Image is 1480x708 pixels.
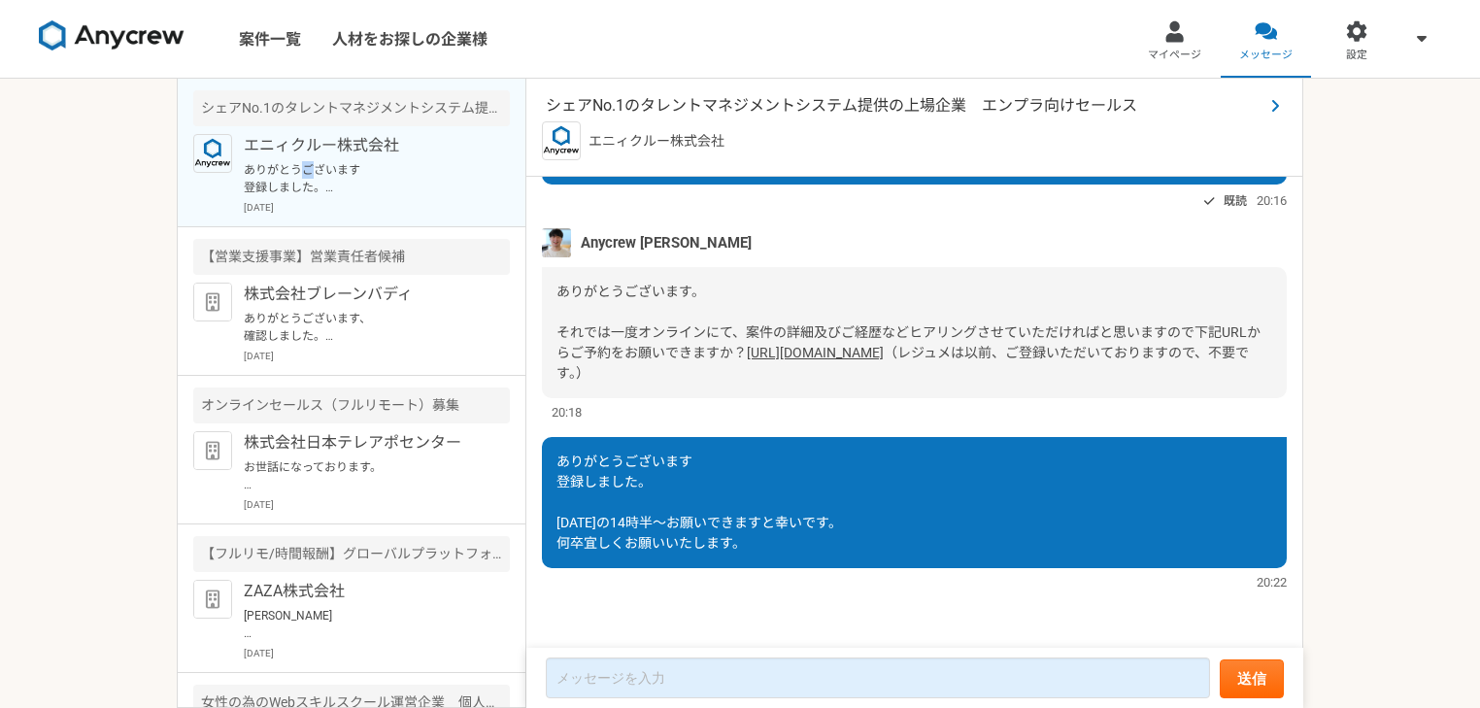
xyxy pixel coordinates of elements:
[244,161,484,196] p: ありがとうございます 登録しました。 [DATE]の14時半〜お願いできますと幸いです。 何卒宜しくお願いいたします。
[244,349,510,363] p: [DATE]
[244,580,484,603] p: ZAZA株式会社
[1224,189,1247,213] span: 既読
[589,131,724,152] p: エニィクルー株式会社
[747,345,884,360] a: [URL][DOMAIN_NAME]
[193,134,232,173] img: logo_text_blue_01.png
[1239,48,1293,63] span: メッセージ
[193,90,510,126] div: シェアNo.1のタレントマネジメントシステム提供の上場企業 エンプラ向けセールス
[193,431,232,470] img: default_org_logo-42cde973f59100197ec2c8e796e4974ac8490bb5b08a0eb061ff975e4574aa76.png
[1257,191,1287,210] span: 20:16
[1346,48,1367,63] span: 設定
[552,403,582,421] span: 20:18
[193,388,510,423] div: オンラインセールス（フルリモート）募集
[1148,48,1201,63] span: マイページ
[244,283,484,306] p: 株式会社ブレーンバディ
[244,497,510,512] p: [DATE]
[244,431,484,455] p: 株式会社日本テレアポセンター
[581,232,752,253] span: Anycrew [PERSON_NAME]
[1257,573,1287,591] span: 20:22
[556,454,842,551] span: ありがとうございます 登録しました。 [DATE]の14時半〜お願いできますと幸いです。 何卒宜しくお願いいたします。
[244,646,510,660] p: [DATE]
[556,345,1249,381] span: （レジュメは以前、ご登録いただいておりますので、不要です。）
[244,607,484,642] p: [PERSON_NAME] お世話になっております。 ZAZA株式会社の[PERSON_NAME]でございます。 先日はお時間をいただき、誠にありがとうございました。 慎重に検討させていただいた...
[193,239,510,275] div: 【営業支援事業】営業責任者候補
[193,580,232,619] img: default_org_logo-42cde973f59100197ec2c8e796e4974ac8490bb5b08a0eb061ff975e4574aa76.png
[193,536,510,572] div: 【フルリモ/時間報酬】グローバルプラットフォームのカスタマーサクセス急募！
[193,283,232,321] img: default_org_logo-42cde973f59100197ec2c8e796e4974ac8490bb5b08a0eb061ff975e4574aa76.png
[244,458,484,493] p: お世話になっております。 プロフィール拝見してとても魅力的なご経歴で、 ぜひ一度、弊社面談をお願いできないでしょうか？ [URL][DOMAIN_NAME][DOMAIN_NAME] 当社ですが...
[39,20,185,51] img: 8DqYSo04kwAAAAASUVORK5CYII=
[542,228,571,257] img: %E3%83%95%E3%82%9A%E3%83%AD%E3%83%95%E3%82%A3%E3%83%BC%E3%83%AB%E7%94%BB%E5%83%8F%E3%81%AE%E3%82%...
[542,121,581,160] img: logo_text_blue_01.png
[244,200,510,215] p: [DATE]
[546,94,1263,118] span: シェアNo.1のタレントマネジメントシステム提供の上場企業 エンプラ向けセールス
[244,134,484,157] p: エニィクルー株式会社
[556,284,1261,360] span: ありがとうございます。 それでは一度オンラインにて、案件の詳細及びご経歴などヒアリングさせていただければと思いますので下記URLからご予約をお願いできますか？
[244,310,484,345] p: ありがとうございます、 確認しました。 何卒宜しくお願いいたします
[1220,659,1284,698] button: 送信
